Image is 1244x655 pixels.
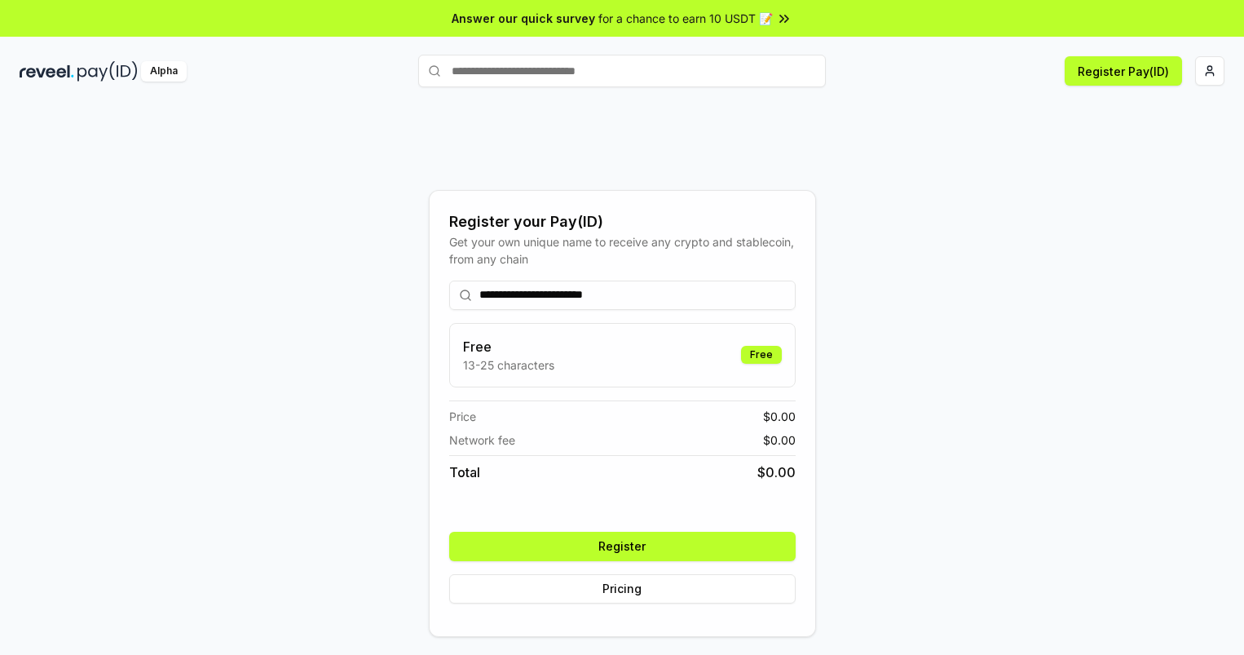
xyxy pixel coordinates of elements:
[449,574,796,604] button: Pricing
[1065,56,1182,86] button: Register Pay(ID)
[449,432,515,449] span: Network fee
[449,462,480,482] span: Total
[77,61,138,82] img: pay_id
[598,10,773,27] span: for a chance to earn 10 USDT 📝
[463,337,554,356] h3: Free
[763,432,796,449] span: $ 0.00
[741,346,782,364] div: Free
[141,61,187,82] div: Alpha
[452,10,595,27] span: Answer our quick survey
[449,408,476,425] span: Price
[449,210,796,233] div: Register your Pay(ID)
[757,462,796,482] span: $ 0.00
[463,356,554,374] p: 13-25 characters
[763,408,796,425] span: $ 0.00
[449,233,796,268] div: Get your own unique name to receive any crypto and stablecoin, from any chain
[449,532,796,561] button: Register
[20,61,74,82] img: reveel_dark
